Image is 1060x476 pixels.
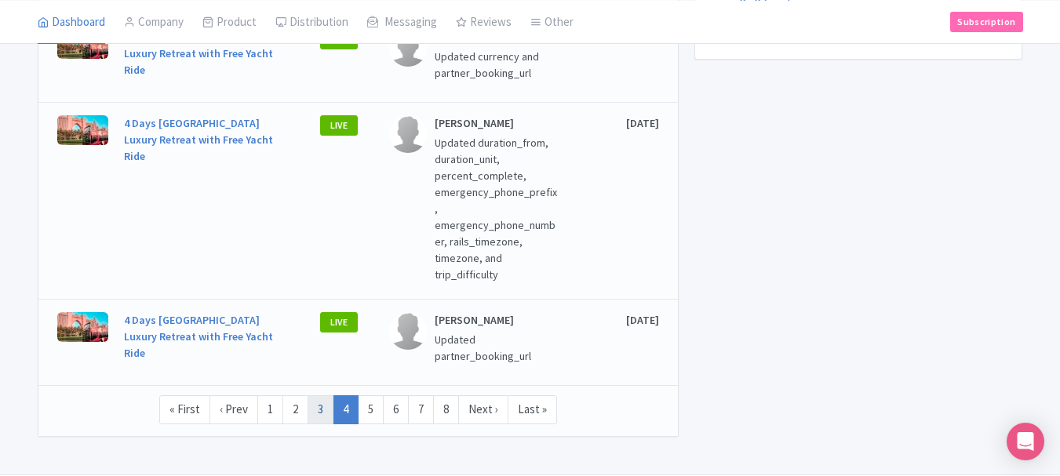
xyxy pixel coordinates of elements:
[435,332,559,365] p: Updated partner_booking_url
[57,115,108,145] img: BB_Atlantis_tcqh6k.jpg
[124,30,273,77] a: 4 Days [GEOGRAPHIC_DATA] Luxury Retreat with Free Yacht Ride
[57,312,108,342] img: BB_Atlantis_tcqh6k.jpg
[159,395,210,424] a: « First
[559,312,659,372] div: [DATE]
[333,395,359,424] a: 4
[508,395,557,424] a: Last »
[435,49,559,82] p: Updated currency and partner_booking_url
[257,395,283,424] a: 1
[389,115,427,153] img: contact-b11cc6e953956a0c50a2f97983291f06.png
[435,135,559,283] p: Updated duration_from, duration_unit, percent_complete, emergency_phone_prefix, emergency_phone_n...
[950,11,1022,31] a: Subscription
[435,312,559,329] p: [PERSON_NAME]
[308,395,333,424] a: 3
[408,395,434,424] a: 7
[358,395,384,424] a: 5
[124,116,273,163] a: 4 Days [GEOGRAPHIC_DATA] Luxury Retreat with Free Yacht Ride
[435,115,559,132] p: [PERSON_NAME]
[383,395,409,424] a: 6
[389,29,427,67] img: contact-b11cc6e953956a0c50a2f97983291f06.png
[433,395,459,424] a: 8
[458,395,508,424] a: Next ›
[389,312,427,350] img: contact-b11cc6e953956a0c50a2f97983291f06.png
[559,29,659,89] div: [DATE]
[282,395,308,424] a: 2
[124,313,273,360] a: 4 Days [GEOGRAPHIC_DATA] Luxury Retreat with Free Yacht Ride
[559,115,659,286] div: [DATE]
[1007,423,1044,460] div: Open Intercom Messenger
[209,395,258,424] a: ‹ Prev
[57,29,108,59] img: BB_Atlantis_tcqh6k.jpg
